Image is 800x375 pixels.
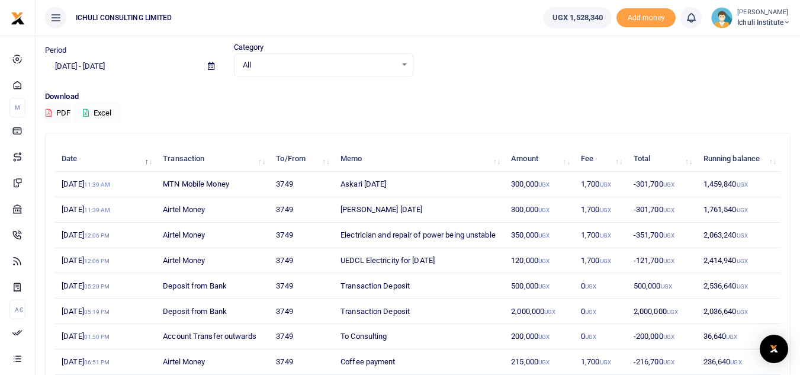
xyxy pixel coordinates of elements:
td: 2,000,000 [505,299,574,324]
td: 500,000 [505,273,574,299]
td: 3749 [269,350,334,375]
small: UGX [737,309,748,315]
small: 12:06 PM [84,258,110,264]
td: 1,761,540 [696,197,780,223]
td: 1,700 [574,172,627,197]
td: 2,000,000 [627,299,697,324]
a: UGX 1,528,340 [544,7,612,28]
td: 0 [574,273,627,299]
td: 2,063,240 [696,223,780,248]
small: [PERSON_NAME] [737,8,791,18]
small: UGX [538,232,550,239]
td: [DATE] [55,197,156,223]
td: [DATE] [55,172,156,197]
td: 2,536,640 [696,273,780,299]
div: Open Intercom Messenger [760,335,788,363]
td: 3749 [269,197,334,223]
a: logo-small logo-large logo-large [11,13,25,22]
small: UGX [737,283,748,290]
th: To/From: activate to sort column ascending [269,146,334,172]
small: UGX [667,309,678,315]
td: Deposit from Bank [156,273,269,299]
td: Coffee payment [334,350,505,375]
td: [DATE] [55,223,156,248]
button: Excel [73,103,121,123]
td: Airtel Money [156,197,269,223]
span: UGX 1,528,340 [552,12,603,24]
span: Ichuli Institute [737,17,791,28]
small: 01:50 PM [84,334,110,340]
td: [DATE] [55,299,156,324]
td: 300,000 [505,197,574,223]
th: Total: activate to sort column ascending [627,146,697,172]
small: UGX [737,207,748,213]
td: Account Transfer outwards [156,324,269,350]
td: [DATE] [55,350,156,375]
td: [DATE] [55,324,156,350]
th: Amount: activate to sort column ascending [505,146,574,172]
td: -301,700 [627,197,697,223]
th: Transaction: activate to sort column ascending [156,146,269,172]
td: 3749 [269,172,334,197]
td: 200,000 [505,324,574,350]
td: 1,700 [574,350,627,375]
td: [DATE] [55,273,156,299]
small: 11:39 AM [84,181,111,188]
button: PDF [45,103,71,123]
label: Category [234,41,264,53]
small: UGX [538,283,550,290]
small: UGX [661,283,672,290]
td: 3749 [269,223,334,248]
small: UGX [663,181,674,188]
small: UGX [538,207,550,213]
td: 2,414,940 [696,248,780,274]
td: 300,000 [505,172,574,197]
span: ICHULI CONSULTING LIMITED [71,12,177,23]
td: 0 [574,299,627,324]
small: UGX [726,334,737,340]
li: Ac [9,300,25,319]
small: UGX [663,258,674,264]
td: 3749 [269,299,334,324]
small: 05:19 PM [84,309,110,315]
span: All [243,59,396,71]
td: Airtel Money [156,223,269,248]
li: Toup your wallet [616,8,676,28]
label: Period [45,44,67,56]
img: profile-user [711,7,732,28]
td: 1,700 [574,223,627,248]
td: Electrician and repair of power being unstable [334,223,505,248]
small: UGX [737,258,748,264]
td: 236,640 [696,350,780,375]
small: UGX [544,309,555,315]
small: 05:20 PM [84,283,110,290]
td: -301,700 [627,172,697,197]
span: Add money [616,8,676,28]
a: Add money [616,12,676,21]
td: -121,700 [627,248,697,274]
small: UGX [585,334,596,340]
td: 120,000 [505,248,574,274]
td: Transaction Deposit [334,273,505,299]
small: UGX [663,207,674,213]
th: Date: activate to sort column descending [55,146,156,172]
td: Airtel Money [156,350,269,375]
small: UGX [737,181,748,188]
td: Askari [DATE] [334,172,505,197]
small: UGX [737,232,748,239]
th: Running balance: activate to sort column ascending [696,146,780,172]
small: UGX [663,232,674,239]
td: 3749 [269,273,334,299]
td: 350,000 [505,223,574,248]
a: profile-user [PERSON_NAME] Ichuli Institute [711,7,791,28]
td: MTN Mobile Money [156,172,269,197]
img: logo-small [11,11,25,25]
td: [PERSON_NAME] [DATE] [334,197,505,223]
small: UGX [600,232,611,239]
small: 12:06 PM [84,232,110,239]
li: Wallet ballance [539,7,616,28]
td: Airtel Money [156,248,269,274]
p: Download [45,91,791,103]
td: -200,000 [627,324,697,350]
td: 3749 [269,248,334,274]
